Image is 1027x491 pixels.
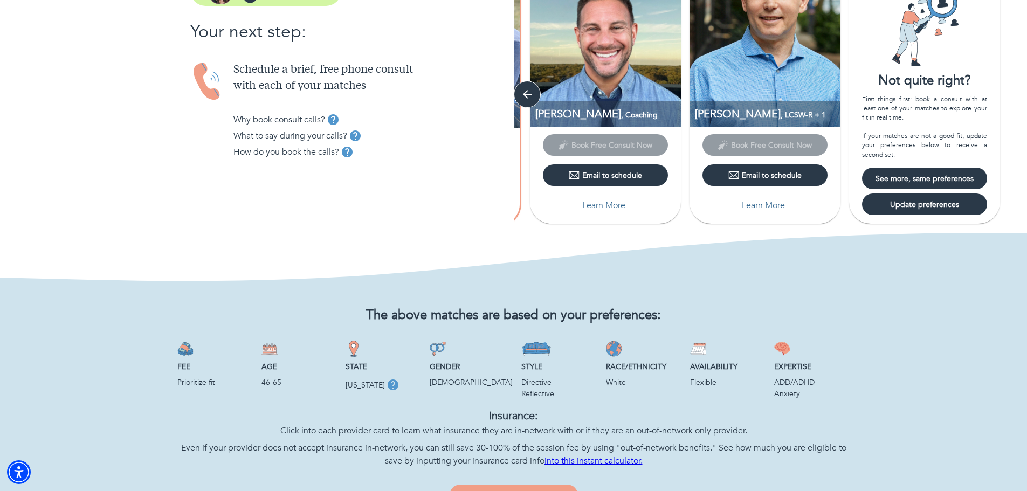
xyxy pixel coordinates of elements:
[606,341,622,357] img: Race/Ethnicity
[347,128,363,144] button: tooltip
[346,341,362,357] img: State
[702,140,828,150] span: This provider has not yet shared their calendar link. Please email the provider to schedule
[190,62,225,101] img: Handset
[702,164,828,186] button: Email to schedule
[690,377,766,388] p: Flexible
[521,341,551,357] img: Style
[866,174,983,184] span: See more, same preferences
[521,388,597,399] p: Reflective
[543,195,668,216] button: Learn More
[774,341,790,357] img: Expertise
[774,377,850,388] p: ADD/ADHD
[177,408,850,424] p: Insurance:
[177,441,850,467] p: Even if your provider does not accept insurance in-network, you can still save 30-100% of the ses...
[233,129,347,142] p: What to say during your calls?
[543,164,668,186] button: Email to schedule
[346,361,421,372] p: State
[690,361,766,372] p: Availability
[774,361,850,372] p: Expertise
[606,361,681,372] p: Race/Ethnicity
[177,308,850,323] h2: The above matches are based on your preferences:
[233,146,339,158] p: How do you book the calls?
[430,361,513,372] p: Gender
[866,199,983,210] span: Update preferences
[177,341,194,357] img: Fee
[728,170,802,181] div: Email to schedule
[346,379,385,391] p: [US_STATE]
[233,62,514,94] p: Schedule a brief, free phone consult with each of your matches
[535,107,681,121] p: Coaching
[862,95,987,160] div: First things first: book a consult with at least one of your matches to explore your fit in real ...
[190,19,514,45] p: Your next step:
[582,199,625,212] p: Learn More
[261,361,337,372] p: Age
[385,377,401,393] button: tooltip
[774,388,850,399] p: Anxiety
[325,112,341,128] button: tooltip
[339,144,355,160] button: tooltip
[606,377,681,388] p: White
[430,377,513,388] p: [DEMOGRAPHIC_DATA]
[690,341,706,357] img: Availability
[7,460,31,484] div: Accessibility Menu
[261,377,337,388] p: 46-65
[521,377,597,388] p: Directive
[862,193,987,215] button: Update preferences
[621,110,658,120] span: , Coaching
[177,424,850,437] p: Click into each provider card to learn what insurance they are in-network with or if they are an ...
[430,341,446,357] img: Gender
[544,455,643,467] a: into this instant calculator.
[233,113,325,126] p: Why book consult calls?
[849,72,1000,90] div: Not quite right?
[177,361,253,372] p: Fee
[521,361,597,372] p: Style
[695,107,840,121] p: [PERSON_NAME]
[543,140,668,150] span: This provider has not yet shared their calendar link. Please email the provider to schedule
[742,199,785,212] p: Learn More
[569,170,642,181] div: Email to schedule
[702,195,828,216] button: Learn More
[781,110,826,120] span: , LCSW-R + 1
[177,377,253,388] p: Prioritize fit
[261,341,278,357] img: Age
[862,168,987,189] button: See more, same preferences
